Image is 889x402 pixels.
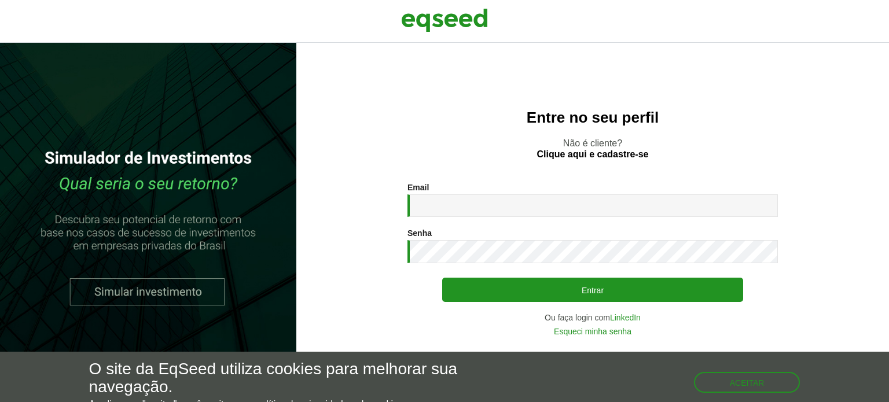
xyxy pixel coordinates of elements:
[407,314,778,322] div: Ou faça login com
[319,138,866,160] p: Não é cliente?
[554,327,631,335] a: Esqueci minha senha
[319,109,866,126] h2: Entre no seu perfil
[610,314,641,322] a: LinkedIn
[407,183,429,191] label: Email
[407,229,432,237] label: Senha
[537,150,649,159] a: Clique aqui e cadastre-se
[89,360,516,396] h5: O site da EqSeed utiliza cookies para melhorar sua navegação.
[694,372,800,393] button: Aceitar
[401,6,488,35] img: EqSeed Logo
[442,278,743,302] button: Entrar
